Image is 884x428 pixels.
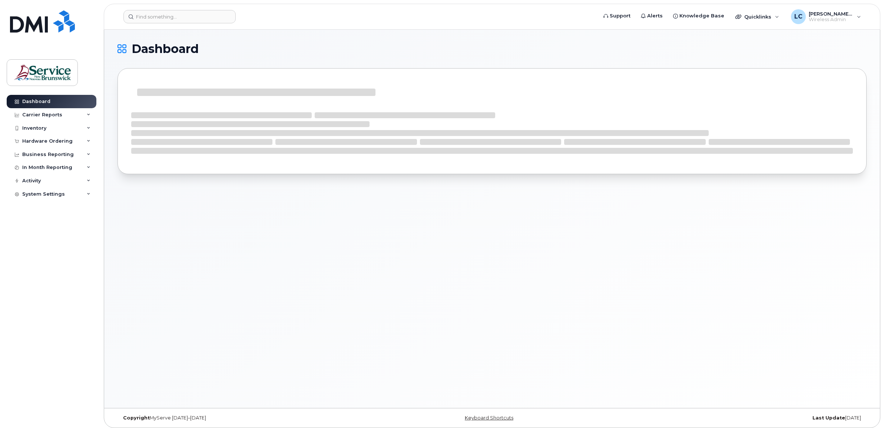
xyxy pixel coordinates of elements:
div: [DATE] [617,415,867,421]
strong: Copyright [123,415,150,421]
span: Dashboard [132,43,199,54]
div: MyServe [DATE]–[DATE] [117,415,367,421]
strong: Last Update [812,415,845,421]
a: Keyboard Shortcuts [465,415,513,421]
